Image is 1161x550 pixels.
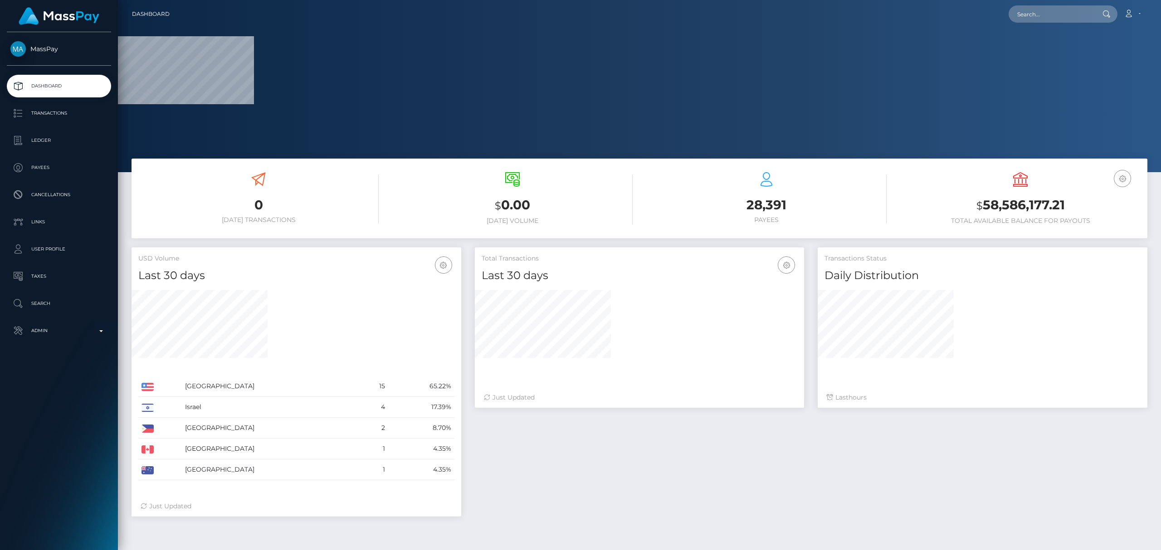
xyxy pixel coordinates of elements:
[824,254,1141,263] h5: Transactions Status
[10,79,107,93] p: Dashboard
[10,324,107,338] p: Admin
[900,196,1141,215] h3: 58,586,177.21
[141,445,154,454] img: CA.png
[482,268,798,284] h4: Last 30 days
[392,196,633,215] h3: 0.00
[388,397,454,418] td: 17.39%
[7,75,111,97] a: Dashboard
[388,439,454,459] td: 4.35%
[7,102,111,125] a: Transactions
[646,216,887,224] h6: Payees
[976,199,983,212] small: $
[388,459,454,480] td: 4.35%
[392,217,633,225] h6: [DATE] Volume
[141,425,154,433] img: PH.png
[182,439,360,459] td: [GEOGRAPHIC_DATA]
[182,376,360,397] td: [GEOGRAPHIC_DATA]
[10,161,107,174] p: Payees
[7,156,111,179] a: Payees
[182,418,360,439] td: [GEOGRAPHIC_DATA]
[141,502,452,511] div: Just Updated
[10,106,107,120] p: Transactions
[10,188,107,202] p: Cancellations
[10,242,107,256] p: User Profile
[388,418,454,439] td: 8.70%
[138,196,379,214] h3: 0
[138,268,454,284] h4: Last 30 days
[360,439,388,459] td: 1
[182,459,360,480] td: [GEOGRAPHIC_DATA]
[10,297,107,310] p: Search
[7,183,111,206] a: Cancellations
[132,5,170,24] a: Dashboard
[484,393,795,402] div: Just Updated
[10,215,107,229] p: Links
[7,211,111,233] a: Links
[10,134,107,147] p: Ledger
[7,45,111,53] span: MassPay
[138,254,454,263] h5: USD Volume
[141,383,154,391] img: US.png
[7,319,111,342] a: Admin
[141,466,154,474] img: AU.png
[19,7,99,25] img: MassPay Logo
[10,270,107,283] p: Taxes
[182,397,360,418] td: Israel
[360,418,388,439] td: 2
[7,238,111,261] a: User Profile
[1009,5,1094,23] input: Search...
[10,41,26,57] img: MassPay
[7,292,111,315] a: Search
[7,129,111,152] a: Ledger
[482,254,798,263] h5: Total Transactions
[141,404,154,412] img: IL.png
[360,376,388,397] td: 15
[360,459,388,480] td: 1
[388,376,454,397] td: 65.22%
[360,397,388,418] td: 4
[827,393,1138,402] div: Last hours
[7,265,111,288] a: Taxes
[646,196,887,214] h3: 28,391
[824,268,1141,284] h4: Daily Distribution
[495,199,501,212] small: $
[900,217,1141,225] h6: Total Available Balance for Payouts
[138,216,379,224] h6: [DATE] Transactions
